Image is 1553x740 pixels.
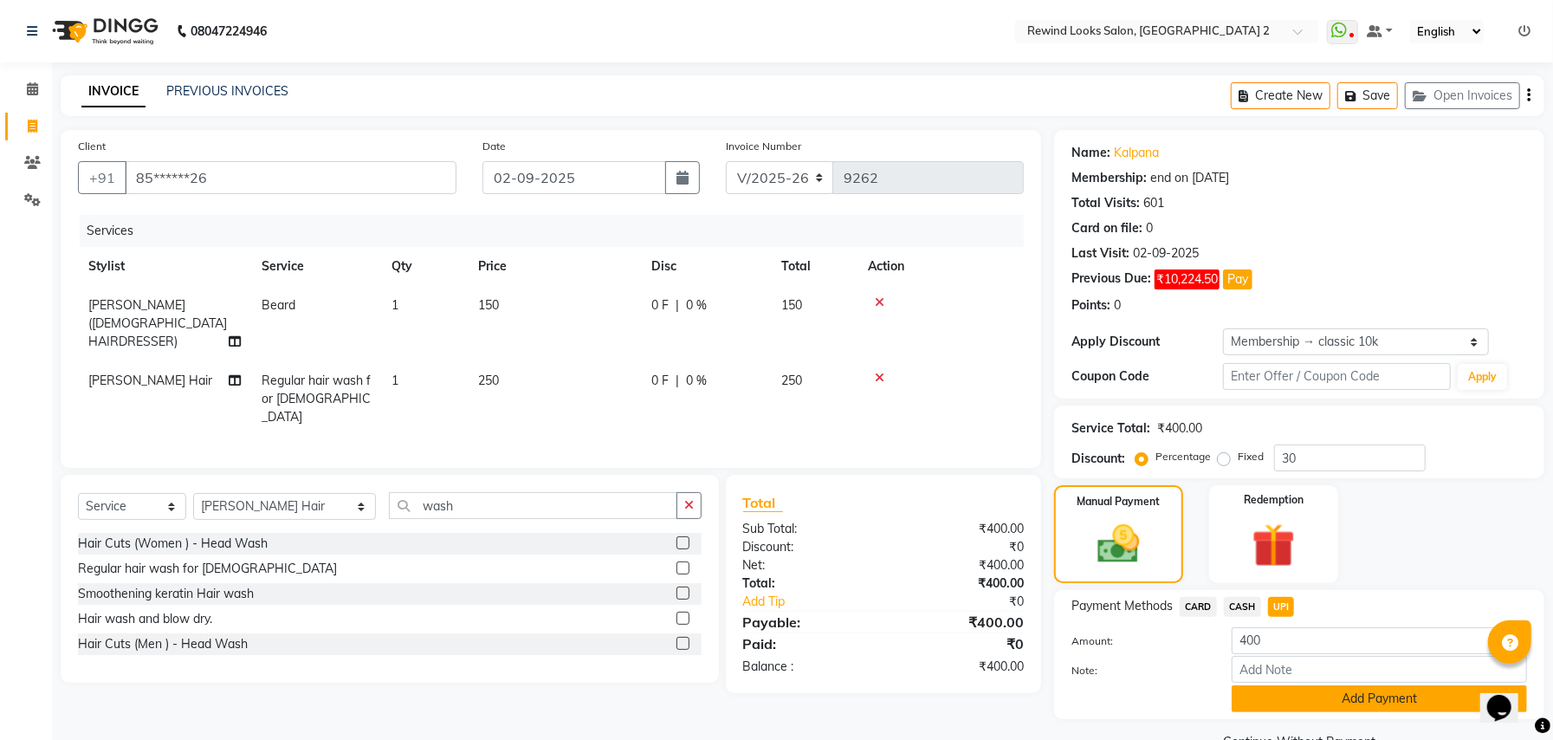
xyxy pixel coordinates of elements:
[44,7,163,55] img: logo
[125,161,456,194] input: Search by Name/Mobile/Email/Code
[1071,333,1223,351] div: Apply Discount
[391,373,398,388] span: 1
[686,296,707,315] span: 0 %
[81,76,146,107] a: INVOICE
[883,556,1037,574] div: ₹400.00
[1133,244,1199,263] div: 02-09-2025
[1223,269,1252,289] button: Pay
[78,161,126,194] button: +91
[909,593,1037,611] div: ₹0
[1058,663,1219,678] label: Note:
[1268,597,1295,617] span: UPI
[1071,296,1110,315] div: Points:
[78,560,337,578] div: Regular hair wash for [DEMOGRAPHIC_DATA]
[730,574,883,593] div: Total:
[1071,367,1223,386] div: Coupon Code
[726,139,801,154] label: Invoice Number
[1405,82,1520,109] button: Open Invoices
[251,247,381,286] th: Service
[857,247,1024,286] th: Action
[1155,269,1220,289] span: ₹10,224.50
[686,372,707,390] span: 0 %
[883,633,1037,654] div: ₹0
[883,538,1037,556] div: ₹0
[1071,597,1173,615] span: Payment Methods
[1232,627,1527,654] input: Amount
[1071,194,1140,212] div: Total Visits:
[1143,194,1164,212] div: 601
[641,247,771,286] th: Disc
[1071,450,1125,468] div: Discount:
[78,247,251,286] th: Stylist
[730,538,883,556] div: Discount:
[381,247,468,286] th: Qty
[651,372,669,390] span: 0 F
[88,297,227,349] span: [PERSON_NAME] ([DEMOGRAPHIC_DATA] HAIRDRESSER)
[1244,492,1304,508] label: Redemption
[1180,597,1217,617] span: CARD
[743,494,783,512] span: Total
[1239,518,1310,573] img: _gift.svg
[1146,219,1153,237] div: 0
[468,247,641,286] th: Price
[1114,144,1159,162] a: Kalpana
[781,297,802,313] span: 150
[676,372,679,390] span: |
[78,139,106,154] label: Client
[730,556,883,574] div: Net:
[191,7,267,55] b: 08047224946
[166,83,288,99] a: PREVIOUS INVOICES
[651,296,669,315] span: 0 F
[78,535,268,553] div: Hair Cuts (Women ) - Head Wash
[730,593,909,611] a: Add Tip
[1231,82,1330,109] button: Create New
[1157,419,1202,438] div: ₹400.00
[1458,364,1507,390] button: Apply
[482,139,506,154] label: Date
[78,585,254,603] div: Smoothening keratin Hair wash
[883,612,1037,633] div: ₹400.00
[262,373,371,425] span: Regular hair wash for [DEMOGRAPHIC_DATA]
[391,297,398,313] span: 1
[478,297,499,313] span: 150
[88,373,212,388] span: [PERSON_NAME] Hair
[883,520,1037,538] div: ₹400.00
[78,635,248,653] div: Hair Cuts (Men ) - Head Wash
[883,658,1037,676] div: ₹400.00
[78,610,212,628] div: Hair wash and blow dry.
[478,373,499,388] span: 250
[1084,520,1153,568] img: _cash.svg
[1071,244,1129,263] div: Last Visit:
[1238,449,1264,464] label: Fixed
[730,658,883,676] div: Balance :
[730,612,883,633] div: Payable:
[1071,419,1150,438] div: Service Total:
[1480,671,1536,723] iframe: chat widget
[1077,494,1160,510] label: Manual Payment
[1232,685,1527,712] button: Add Payment
[771,247,857,286] th: Total
[1337,82,1398,109] button: Save
[1224,597,1261,617] span: CASH
[1155,449,1211,464] label: Percentage
[730,633,883,654] div: Paid:
[883,574,1037,593] div: ₹400.00
[262,297,295,313] span: Beard
[1150,169,1229,187] div: end on [DATE]
[1071,219,1142,237] div: Card on file:
[676,296,679,315] span: |
[389,492,677,519] input: Search or Scan
[730,520,883,538] div: Sub Total:
[80,215,1037,247] div: Services
[1071,269,1151,289] div: Previous Due:
[1058,633,1219,649] label: Amount:
[1232,656,1527,683] input: Add Note
[781,373,802,388] span: 250
[1223,363,1451,390] input: Enter Offer / Coupon Code
[1114,296,1121,315] div: 0
[1071,169,1147,187] div: Membership:
[1071,144,1110,162] div: Name:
